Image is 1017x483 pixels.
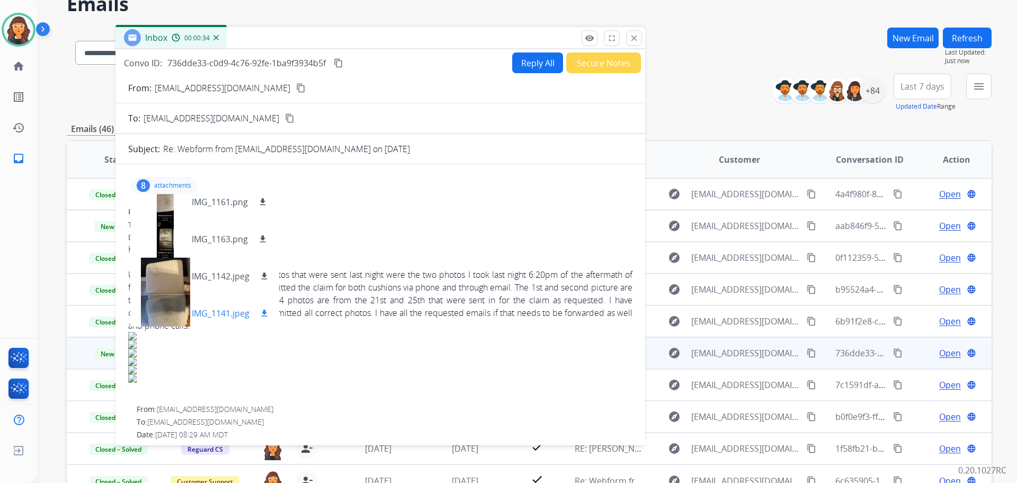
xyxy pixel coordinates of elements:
[300,442,313,455] mat-icon: person_remove
[128,207,632,217] div: From:
[668,410,681,423] mat-icon: explore
[531,441,543,453] mat-icon: check
[104,153,132,166] span: Status
[896,102,937,111] button: Updated Date
[668,188,681,200] mat-icon: explore
[939,315,961,328] span: Open
[939,188,961,200] span: Open
[893,253,903,262] mat-icon: content_copy
[894,74,951,99] button: Last 7 days
[365,443,391,454] span: [DATE]
[155,82,290,94] p: [EMAIL_ADDRESS][DOMAIN_NAME]
[835,379,998,391] span: 7c1591df-aa1a-463c-9205-b06961d0e7bd
[893,317,903,326] mat-icon: content_copy
[807,380,816,390] mat-icon: content_copy
[807,348,816,358] mat-icon: content_copy
[835,411,989,423] span: b0f0e9f3-ff2e-47c4-8801-a54ed962e2f1
[939,251,961,264] span: Open
[691,251,800,264] span: [EMAIL_ADDRESS][DOMAIN_NAME]
[128,268,632,383] div: Unfortunately that is incorrect. The photos that were sent last night were the two photos I took ...
[691,315,800,328] span: [EMAIL_ADDRESS][DOMAIN_NAME]
[12,91,25,103] mat-icon: list_alt
[585,33,594,43] mat-icon: remove_red_eye
[334,58,343,68] mat-icon: content_copy
[668,219,681,232] mat-icon: explore
[128,349,632,357] img: ii_19929d4dfd4834a96847
[967,285,976,294] mat-icon: language
[629,33,639,43] mat-icon: close
[939,379,961,391] span: Open
[719,153,760,166] span: Customer
[192,196,248,208] p: IMG_1161.png
[807,285,816,294] mat-icon: content_copy
[939,410,961,423] span: Open
[967,380,976,390] mat-icon: language
[967,221,976,231] mat-icon: language
[296,83,306,93] mat-icon: content_copy
[4,15,33,45] img: avatar
[835,188,992,200] span: 4a4f980f-8196-4458-93e9-4252a8f04249
[893,348,903,358] mat-icon: content_copy
[887,28,939,48] button: New Email
[668,315,681,328] mat-icon: explore
[157,404,273,414] span: [EMAIL_ADDRESS][DOMAIN_NAME]
[807,253,816,262] mat-icon: content_copy
[668,251,681,264] mat-icon: explore
[262,438,283,460] img: agent-avatar
[128,357,632,366] img: ii_19929d4eddc4bd6be868
[147,417,264,427] span: [EMAIL_ADDRESS][DOMAIN_NAME]
[835,284,995,295] span: b95524a4-5cf6-4f30-9a58-a47967387dd1
[94,348,142,359] span: New - Reply
[691,219,800,232] span: [EMAIL_ADDRESS][DOMAIN_NAME]
[184,34,210,42] span: 00:00:34
[807,412,816,421] mat-icon: content_copy
[835,443,995,454] span: 1f58fb21-b372-4294-974a-4a30646e589e
[452,443,478,454] span: [DATE]
[258,234,267,244] mat-icon: download
[691,410,800,423] span: [EMAIL_ADDRESS][DOMAIN_NAME]
[607,33,617,43] mat-icon: fullscreen
[163,143,410,155] p: Re: Webform from [EMAIL_ADDRESS][DOMAIN_NAME] on [DATE]
[181,444,229,455] span: Reguard CS
[89,189,148,200] span: Closed – Solved
[967,412,976,421] mat-icon: language
[691,283,800,296] span: [EMAIL_ADDRESS][DOMAIN_NAME]
[89,253,148,264] span: Closed – Solved
[566,52,641,73] button: Secure Notes
[12,152,25,165] mat-icon: inbox
[967,317,976,326] mat-icon: language
[668,347,681,359] mat-icon: explore
[137,179,150,192] div: 8
[144,112,279,125] span: [EMAIL_ADDRESS][DOMAIN_NAME]
[12,121,25,134] mat-icon: history
[285,113,295,123] mat-icon: content_copy
[154,181,191,190] p: attachments
[145,32,167,43] span: Inbox
[137,404,632,415] div: From:
[893,221,903,231] mat-icon: content_copy
[575,443,700,454] span: RE: [PERSON_NAME] table claim
[192,233,248,245] p: IMG_1163.png
[155,429,228,440] span: [DATE] 08:29 AM MDT
[896,102,956,111] span: Range
[668,379,681,391] mat-icon: explore
[893,380,903,390] mat-icon: content_copy
[691,379,800,391] span: [EMAIL_ADDRESS][DOMAIN_NAME]
[260,271,269,281] mat-icon: download
[94,221,142,232] span: New - Reply
[807,221,816,231] mat-icon: content_copy
[128,82,151,94] p: From:
[893,189,903,199] mat-icon: content_copy
[691,442,800,455] span: [EMAIL_ADDRESS][DOMAIN_NAME]
[905,141,992,178] th: Action
[958,464,1006,477] p: 0.20.1027RC
[167,57,326,69] span: 736dde33-c0d9-4c76-92fe-1ba9f3934b5f
[668,442,681,455] mat-icon: explore
[835,347,994,359] span: 736dde33-c0d9-4c76-92fe-1ba9f3934b5f
[89,412,148,423] span: Closed – Solved
[128,374,632,383] img: ii_19929d25b2849d54be44
[128,243,632,256] div: Hi!
[12,60,25,73] mat-icon: home
[260,309,269,318] mat-icon: download
[512,52,563,73] button: Reply All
